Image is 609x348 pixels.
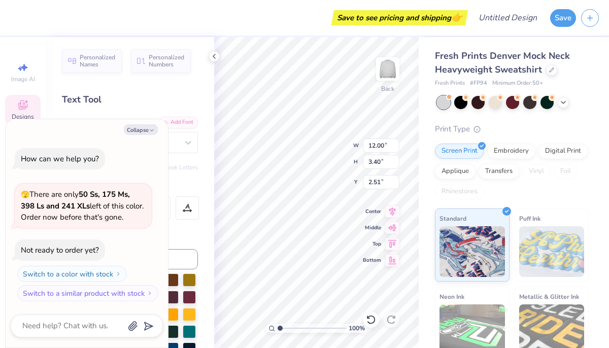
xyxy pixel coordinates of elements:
[439,291,464,302] span: Neon Ink
[363,208,381,215] span: Center
[11,75,35,83] span: Image AI
[435,79,465,88] span: Fresh Prints
[470,8,545,28] input: Untitled Design
[435,50,570,76] span: Fresh Prints Denver Mock Neck Heavyweight Sweatshirt
[158,117,198,128] div: Add Font
[21,189,130,211] strong: 50 Ss, 175 Ms, 398 Ls and 241 XLs
[17,266,127,282] button: Switch to a color with stock
[381,84,394,93] div: Back
[363,257,381,264] span: Bottom
[334,10,465,25] div: Save to see pricing and shipping
[115,271,121,277] img: Switch to a color with stock
[21,154,99,164] div: How can we help you?
[21,190,29,199] span: 🫣
[487,144,535,159] div: Embroidery
[17,285,158,301] button: Switch to a similar product with stock
[363,240,381,248] span: Top
[80,54,116,68] span: Personalized Names
[554,164,578,179] div: Foil
[519,213,540,224] span: Puff Ink
[439,226,505,277] img: Standard
[479,164,519,179] div: Transfers
[62,117,77,128] label: Font
[538,144,588,159] div: Digital Print
[435,184,484,199] div: Rhinestones
[435,164,476,179] div: Applique
[435,123,589,135] div: Print Type
[378,59,398,79] img: Back
[439,213,466,224] span: Standard
[522,164,551,179] div: Vinyl
[12,113,34,121] span: Designs
[147,290,153,296] img: Switch to a similar product with stock
[470,79,487,88] span: # FP94
[21,245,99,255] div: Not ready to order yet?
[149,54,185,68] span: Personalized Numbers
[124,124,158,135] button: Collapse
[435,144,484,159] div: Screen Print
[519,291,579,302] span: Metallic & Glitter Ink
[21,189,144,222] span: There are only left of this color. Order now before that's gone.
[349,324,365,333] span: 100 %
[363,224,381,231] span: Middle
[62,93,198,107] div: Text Tool
[451,11,462,23] span: 👉
[550,9,576,27] button: Save
[519,226,585,277] img: Puff Ink
[492,79,543,88] span: Minimum Order: 50 +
